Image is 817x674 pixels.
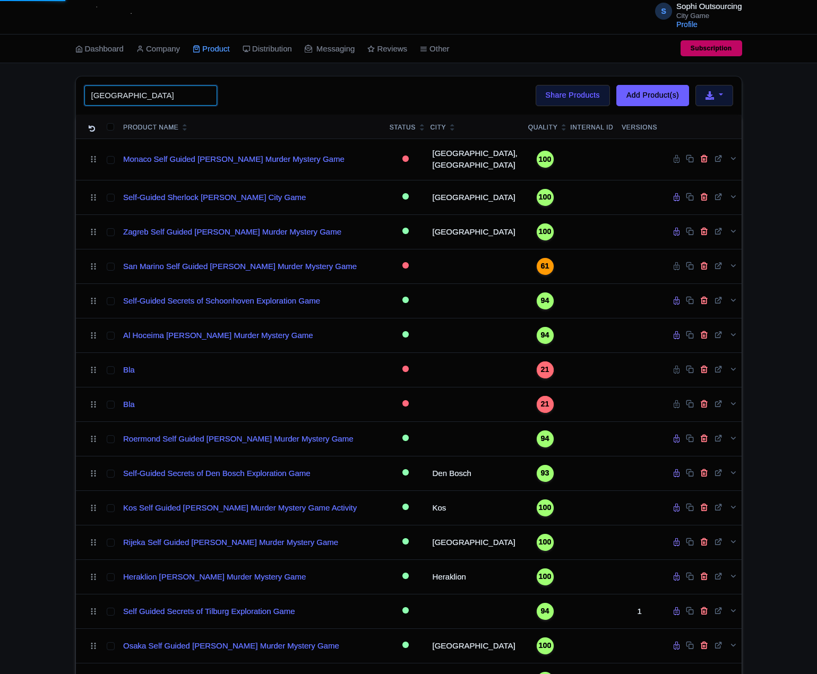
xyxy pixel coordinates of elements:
a: 100 [528,223,562,240]
div: City [430,123,446,132]
span: S [655,3,672,20]
span: 94 [541,433,549,445]
a: Share Products [536,85,610,106]
div: Active [400,638,411,653]
div: Active [400,465,411,481]
a: San Marino Self Guided [PERSON_NAME] Murder Mystery Game [123,261,357,273]
a: Roermond Self Guided [PERSON_NAME] Murder Mystery Game [123,433,353,445]
td: Kos [426,490,523,525]
td: Den Bosch [426,456,523,490]
a: Messaging [305,34,355,64]
div: Active [400,224,411,239]
div: Inactive [400,396,411,412]
a: Al Hoceima [PERSON_NAME] Murder Mystery Game [123,330,313,342]
a: 100 [528,637,562,654]
a: 61 [528,258,562,275]
span: Sophi Outsourcing [676,2,742,11]
a: Dashboard [75,34,124,64]
a: 100 [528,499,562,516]
span: 100 [539,640,552,652]
th: Versions [617,115,661,139]
a: 100 [528,189,562,206]
a: 21 [528,361,562,378]
a: 21 [528,396,562,413]
a: 100 [528,534,562,551]
span: 94 [541,606,549,617]
a: Monaco Self Guided [PERSON_NAME] Murder Mystery Game [123,153,345,166]
td: [GEOGRAPHIC_DATA], [GEOGRAPHIC_DATA] [426,139,523,180]
a: S Sophi Outsourcing City Game [649,2,742,19]
img: logo-ab69f6fb50320c5b225c76a69d11143b.png [70,5,152,29]
span: 100 [539,537,552,548]
div: Status [390,123,416,132]
a: 94 [528,430,562,447]
a: Kos Self Guided [PERSON_NAME] Murder Mystery Game Activity [123,502,357,514]
td: [GEOGRAPHIC_DATA] [426,525,523,559]
span: 94 [541,330,549,341]
a: Self-Guided Secrets of Den Bosch Exploration Game [123,468,311,480]
div: Active [400,603,411,619]
a: 100 [528,151,562,168]
span: 21 [541,364,549,376]
span: 61 [541,261,549,272]
div: Product Name [123,123,178,132]
td: [GEOGRAPHIC_DATA] [426,180,523,214]
a: Self-Guided Secrets of Schoonhoven Exploration Game [123,295,320,307]
a: Other [420,34,450,64]
div: Quality [528,123,558,132]
a: Self-Guided Sherlock [PERSON_NAME] City Game [123,192,306,204]
span: 1 [637,607,641,616]
span: 93 [541,468,549,479]
div: Inactive [400,152,411,167]
a: Subscription [681,40,742,56]
a: 94 [528,603,562,620]
a: 93 [528,465,562,482]
div: Active [400,189,411,205]
a: 94 [528,292,562,309]
span: 94 [541,295,549,307]
div: Active [400,327,411,343]
a: Profile [676,20,698,29]
span: 100 [539,571,552,583]
small: City Game [676,12,742,19]
a: Rijeka Self Guided [PERSON_NAME] Murder Mystery Game [123,537,338,549]
th: Internal ID [566,115,617,139]
a: Reviews [367,34,407,64]
div: Active [400,569,411,584]
span: 100 [539,226,552,238]
td: [GEOGRAPHIC_DATA] [426,214,523,249]
div: Inactive [400,258,411,274]
span: 100 [539,502,552,514]
a: Product [193,34,230,64]
a: Heraklion [PERSON_NAME] Murder Mystery Game [123,571,306,583]
a: Self Guided Secrets of Tilburg Exploration Game [123,606,295,618]
a: 94 [528,327,562,344]
a: Add Product(s) [616,85,689,106]
td: [GEOGRAPHIC_DATA] [426,628,523,663]
a: Bla [123,364,135,376]
a: Zagreb Self Guided [PERSON_NAME] Murder Mystery Game [123,226,341,238]
div: Active [400,500,411,515]
div: Active [400,431,411,446]
span: 100 [539,192,552,203]
a: Distribution [243,34,292,64]
a: 100 [528,568,562,585]
div: Inactive [400,362,411,377]
div: Active [400,534,411,550]
td: Heraklion [426,559,523,594]
div: Active [400,293,411,308]
span: 100 [539,154,552,166]
span: 21 [541,399,549,410]
a: Osaka Self Guided [PERSON_NAME] Murder Mystery Game [123,640,339,652]
a: Company [136,34,180,64]
input: Search product name, city, or interal id [84,85,217,106]
a: Bla [123,399,135,411]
